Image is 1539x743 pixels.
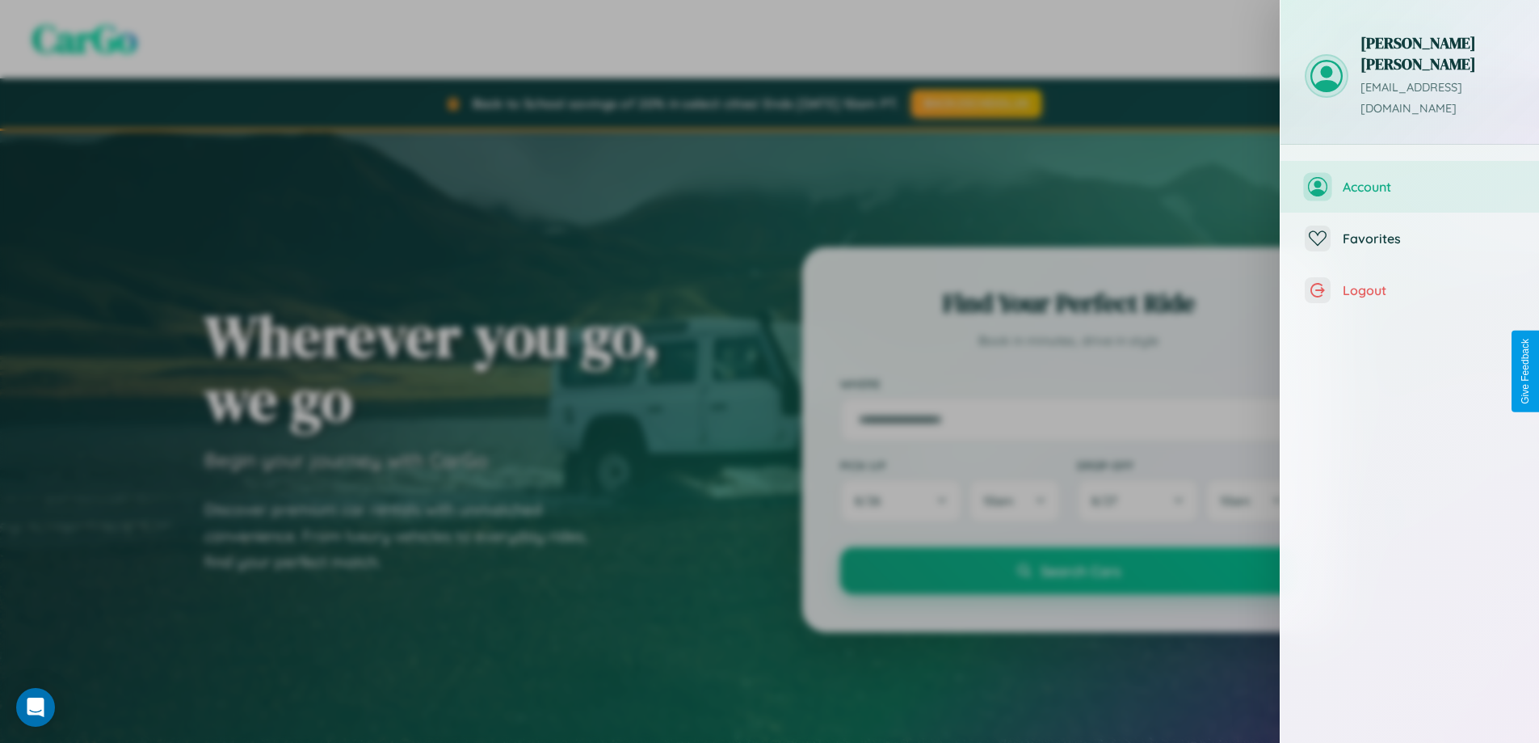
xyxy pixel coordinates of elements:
span: Favorites [1343,230,1515,247]
p: [EMAIL_ADDRESS][DOMAIN_NAME] [1360,78,1515,120]
button: Favorites [1280,213,1539,264]
div: Open Intercom Messenger [16,688,55,727]
span: Account [1343,179,1515,195]
span: Logout [1343,282,1515,298]
div: Give Feedback [1520,339,1531,404]
button: Account [1280,161,1539,213]
button: Logout [1280,264,1539,316]
h3: [PERSON_NAME] [PERSON_NAME] [1360,32,1515,74]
